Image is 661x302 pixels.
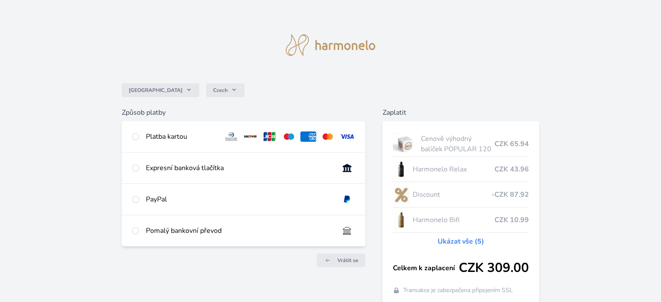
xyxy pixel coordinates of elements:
[494,215,529,225] span: CZK 10.99
[206,83,244,97] button: Czech
[317,253,365,267] a: Vrátit se
[393,209,409,231] img: CLEAN_BIFI_se_stinem_x-lo.jpg
[286,34,375,56] img: logo.svg
[383,107,539,118] h6: Zaplatit
[413,164,494,174] span: Harmonelo Relax
[413,215,494,225] span: Harmonelo Bifi
[413,189,491,200] span: Discount
[393,263,459,273] span: Celkem k zaplacení
[339,226,355,236] img: bankTransfer_IBAN.svg
[403,286,513,295] span: Transakce je zabezpečena připojením SSL
[393,159,409,180] img: CLEAN_RELAX_se_stinem_x-lo.jpg
[339,131,355,142] img: visa.svg
[494,139,529,149] span: CZK 65.94
[146,194,332,204] div: PayPal
[213,87,228,94] span: Czech
[300,131,316,142] img: amex.svg
[146,226,332,236] div: Pomalý bankovní převod
[491,189,529,200] span: -CZK 87.92
[339,163,355,173] img: onlineBanking_CZ.svg
[337,257,358,264] span: Vrátit se
[281,131,297,142] img: maestro.svg
[122,83,199,97] button: [GEOGRAPHIC_DATA]
[320,131,336,142] img: mc.svg
[122,107,365,118] h6: Způsob platby
[146,131,216,142] div: Platba kartou
[459,260,529,276] span: CZK 309.00
[494,164,529,174] span: CZK 43.96
[262,131,278,142] img: jcb.svg
[393,184,409,205] img: discount-lo.png
[223,131,239,142] img: diners.svg
[146,163,332,173] div: Expresní banková tlačítka
[421,134,494,154] span: Cenově výhodný balíček POPULAR 120
[129,87,182,94] span: [GEOGRAPHIC_DATA]
[243,131,259,142] img: discover.svg
[339,194,355,204] img: paypal.svg
[438,236,484,247] a: Ukázat vše (5)
[393,133,417,155] img: popular.jpg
